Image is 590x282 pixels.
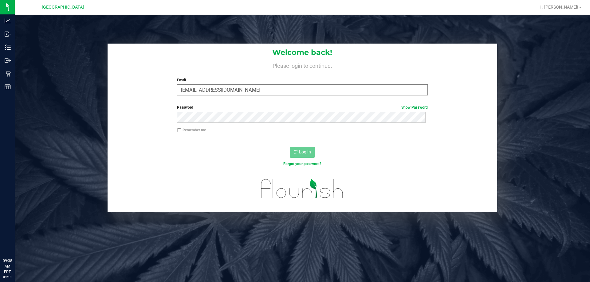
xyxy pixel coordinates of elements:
[254,173,351,204] img: flourish_logo.svg
[299,149,311,154] span: Log In
[290,147,315,158] button: Log In
[3,275,12,279] p: 09/19
[3,258,12,275] p: 09:38 AM EDT
[108,48,497,56] h1: Welcome back!
[177,127,206,133] label: Remember me
[177,105,193,110] span: Password
[5,57,11,64] inline-svg: Outbound
[177,77,427,83] label: Email
[5,71,11,77] inline-svg: Retail
[42,5,84,10] span: [GEOGRAPHIC_DATA]
[5,31,11,37] inline-svg: Inbound
[108,61,497,69] h4: Please login to continue.
[538,5,578,10] span: Hi, [PERSON_NAME]!
[5,18,11,24] inline-svg: Analytics
[5,44,11,50] inline-svg: Inventory
[5,84,11,90] inline-svg: Reports
[283,162,321,166] a: Forgot your password?
[401,105,428,110] a: Show Password
[177,128,181,133] input: Remember me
